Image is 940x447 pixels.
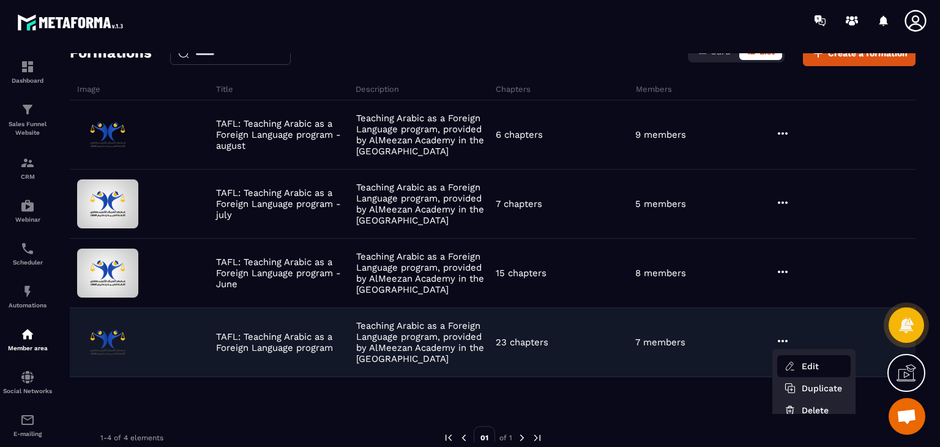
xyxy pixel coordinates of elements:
[100,434,163,442] p: 1-4 of 4 elements
[496,129,543,140] p: 6 chapters
[3,216,52,223] p: Webinar
[356,320,490,364] p: Teaching Arabic as a Foreign Language program, provided by AlMeezan Academy in the [GEOGRAPHIC_DATA]
[77,85,213,94] h6: Image
[216,331,349,353] p: TAFL: Teaching Arabic as a Foreign Language program
[532,432,543,443] img: next
[496,85,633,94] h6: Chapters
[3,50,52,93] a: formationformationDashboard
[635,129,686,140] p: 9 members
[20,241,35,256] img: scheduler
[70,40,152,66] h2: Formations
[3,345,52,351] p: Member area
[777,377,851,399] button: Duplicate
[77,110,138,159] img: formation-background
[216,85,353,94] h6: Title
[3,259,52,266] p: Scheduler
[356,251,490,295] p: Teaching Arabic as a Foreign Language program, provided by AlMeezan Academy in the [GEOGRAPHIC_DATA]
[496,198,542,209] p: 7 chapters
[216,118,349,151] p: TAFL: Teaching Arabic as a Foreign Language program - august
[17,11,127,34] img: logo
[3,404,52,446] a: emailemailE-mailing
[20,327,35,342] img: automations
[3,430,52,437] p: E-mailing
[216,187,349,220] p: TAFL: Teaching Arabic as a Foreign Language program - july
[496,268,546,279] p: 15 chapters
[3,388,52,394] p: Social Networks
[828,47,908,59] span: Create a formation
[889,398,925,435] div: Open chat
[635,268,686,279] p: 8 members
[3,361,52,404] a: social-networksocial-networkSocial Networks
[356,85,493,94] h6: Description
[3,275,52,318] a: automationsautomationsAutomations
[20,156,35,170] img: formation
[3,77,52,84] p: Dashboard
[356,182,490,226] p: Teaching Arabic as a Foreign Language program, provided by AlMeezan Academy in the [GEOGRAPHIC_DATA]
[77,179,138,228] img: formation-background
[3,146,52,189] a: formationformationCRM
[77,249,138,298] img: formation-background
[20,198,35,213] img: automations
[443,432,454,443] img: prev
[356,113,490,157] p: Teaching Arabic as a Foreign Language program, provided by AlMeezan Academy in the [GEOGRAPHIC_DATA]
[636,85,773,94] h6: Members
[3,302,52,309] p: Automations
[77,318,138,367] img: formation-background
[20,413,35,427] img: email
[803,40,916,66] button: Create a formation
[777,399,851,421] button: Delete
[3,189,52,232] a: automationsautomationsWebinar
[777,355,851,377] button: Edit
[499,433,512,443] p: of 1
[3,318,52,361] a: automationsautomationsMember area
[458,432,469,443] img: prev
[216,257,349,290] p: TAFL: Teaching Arabic as a Foreign Language program - June
[20,59,35,74] img: formation
[20,370,35,385] img: social-network
[517,432,528,443] img: next
[3,120,52,137] p: Sales Funnel Website
[3,173,52,180] p: CRM
[3,93,52,146] a: formationformationSales Funnel Website
[20,102,35,117] img: formation
[635,337,685,348] p: 7 members
[3,232,52,275] a: schedulerschedulerScheduler
[496,337,548,348] p: 23 chapters
[635,198,686,209] p: 5 members
[20,284,35,299] img: automations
